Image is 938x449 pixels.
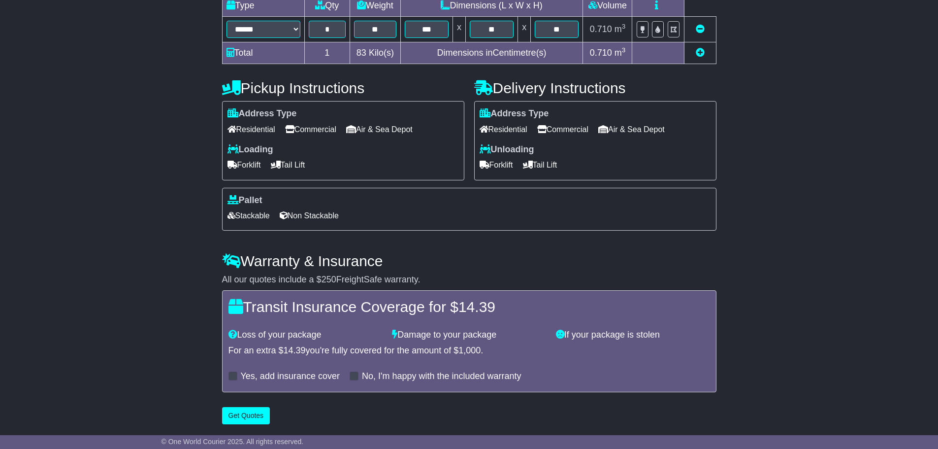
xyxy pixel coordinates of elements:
td: Kilo(s) [350,42,401,64]
label: Yes, add insurance cover [241,371,340,382]
label: No, I'm happy with the included warranty [362,371,521,382]
span: Stackable [227,208,270,223]
div: All our quotes include a $ FreightSafe warranty. [222,275,716,285]
span: Air & Sea Depot [346,122,413,137]
span: Tail Lift [271,157,305,173]
a: Add new item [696,48,705,58]
span: m [615,48,626,58]
button: Get Quotes [222,407,270,424]
td: Total [222,42,304,64]
span: 0.710 [590,48,612,58]
span: Residential [480,122,527,137]
span: Residential [227,122,275,137]
td: x [518,17,531,42]
span: Forklift [480,157,513,173]
h4: Transit Insurance Coverage for $ [228,299,710,315]
span: Forklift [227,157,261,173]
span: Commercial [537,122,588,137]
div: For an extra $ you're fully covered for the amount of $ . [228,345,710,356]
div: If your package is stolen [551,330,715,341]
sup: 3 [622,46,626,54]
span: 83 [356,48,366,58]
span: Non Stackable [280,208,339,223]
label: Address Type [227,108,297,119]
div: Loss of your package [224,330,388,341]
label: Pallet [227,195,262,206]
td: x [453,17,465,42]
span: 250 [322,275,336,284]
h4: Warranty & Insurance [222,253,716,269]
span: Commercial [285,122,336,137]
span: 14.39 [284,345,306,355]
sup: 3 [622,23,626,30]
h4: Delivery Instructions [474,80,716,96]
label: Loading [227,144,273,155]
span: Tail Lift [523,157,557,173]
label: Address Type [480,108,549,119]
span: 1,000 [458,345,481,355]
a: Remove this item [696,24,705,34]
h4: Pickup Instructions [222,80,464,96]
div: Damage to your package [387,330,551,341]
span: Air & Sea Depot [598,122,665,137]
span: m [615,24,626,34]
td: 1 [304,42,350,64]
td: Dimensions in Centimetre(s) [400,42,583,64]
span: © One World Courier 2025. All rights reserved. [162,438,304,446]
label: Unloading [480,144,534,155]
span: 14.39 [458,299,495,315]
span: 0.710 [590,24,612,34]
